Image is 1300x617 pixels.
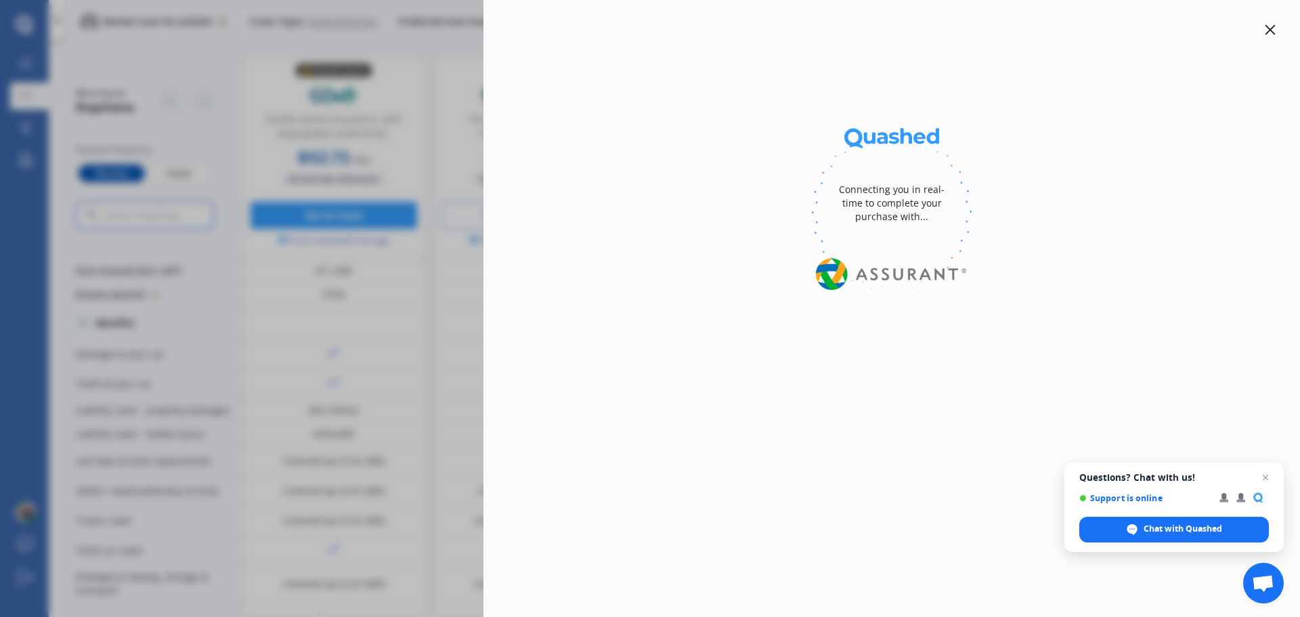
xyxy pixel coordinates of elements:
[1257,469,1274,486] span: Close chat
[1243,563,1284,603] div: Open chat
[1144,523,1222,535] span: Chat with Quashed
[1079,472,1269,483] span: Questions? Chat with us!
[838,163,946,244] div: Connecting you in real-time to complete your purchase with...
[1079,517,1269,542] div: Chat with Quashed
[811,244,972,305] img: Assurant.png
[1079,493,1210,503] span: Support is online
